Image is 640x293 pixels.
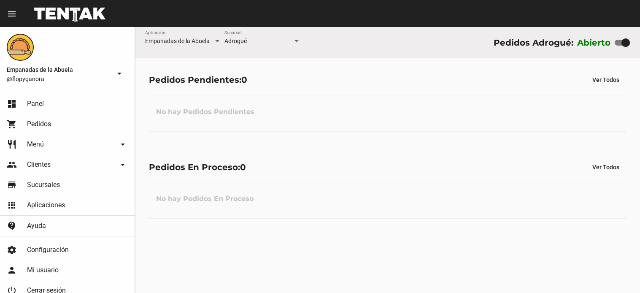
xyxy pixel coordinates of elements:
[7,200,17,210] mat-icon: apps
[118,160,128,170] mat-icon: arrow_drop_down
[149,99,261,125] h3: No hay Pedidos Pendientes
[7,245,17,255] mat-icon: settings
[27,201,65,209] span: Aplicaciones
[592,76,619,83] span: Ver Todos
[27,246,69,254] span: Configuración
[224,38,247,44] span: Adrogué
[241,75,247,85] span: 0
[605,259,632,285] iframe: chat widget
[7,180,17,190] mat-icon: store
[27,100,44,108] span: Panel
[149,73,247,87] div: Pedidos Pendientes:
[27,160,51,169] span: Clientes
[145,38,210,44] span: Empanadas de la Abuela
[577,36,611,49] label: Abierto
[149,160,246,174] div: Pedidos En Proceso:
[592,164,619,171] span: Ver Todos
[7,139,17,149] mat-icon: restaurant
[7,75,111,83] span: @flopyganora
[114,68,124,79] mat-icon: arrow_drop_down
[7,34,34,61] img: f0136945-ed32-4f7c-91e3-a375bc4bb2c5.png
[27,140,44,149] span: Menú
[7,265,17,275] mat-icon: person
[240,162,246,172] span: 0
[27,222,46,230] span: Ayuda
[7,65,111,75] span: Empanadas de la Abuela
[7,119,17,129] mat-icon: shopping_cart
[7,99,17,109] mat-icon: dashboard
[27,266,59,274] span: Mi usuario
[7,160,17,170] mat-icon: people
[27,181,60,189] span: Sucursales
[118,139,128,149] mat-icon: arrow_drop_down
[586,72,626,87] button: Ver Todos
[7,9,17,19] mat-icon: menu
[27,120,51,128] span: Pedidos
[7,221,17,231] mat-icon: contact_support
[586,160,626,175] button: Ver Todos
[149,186,260,212] h3: No hay Pedidos En Proceso
[494,36,573,49] div: Pedidos Adrogué:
